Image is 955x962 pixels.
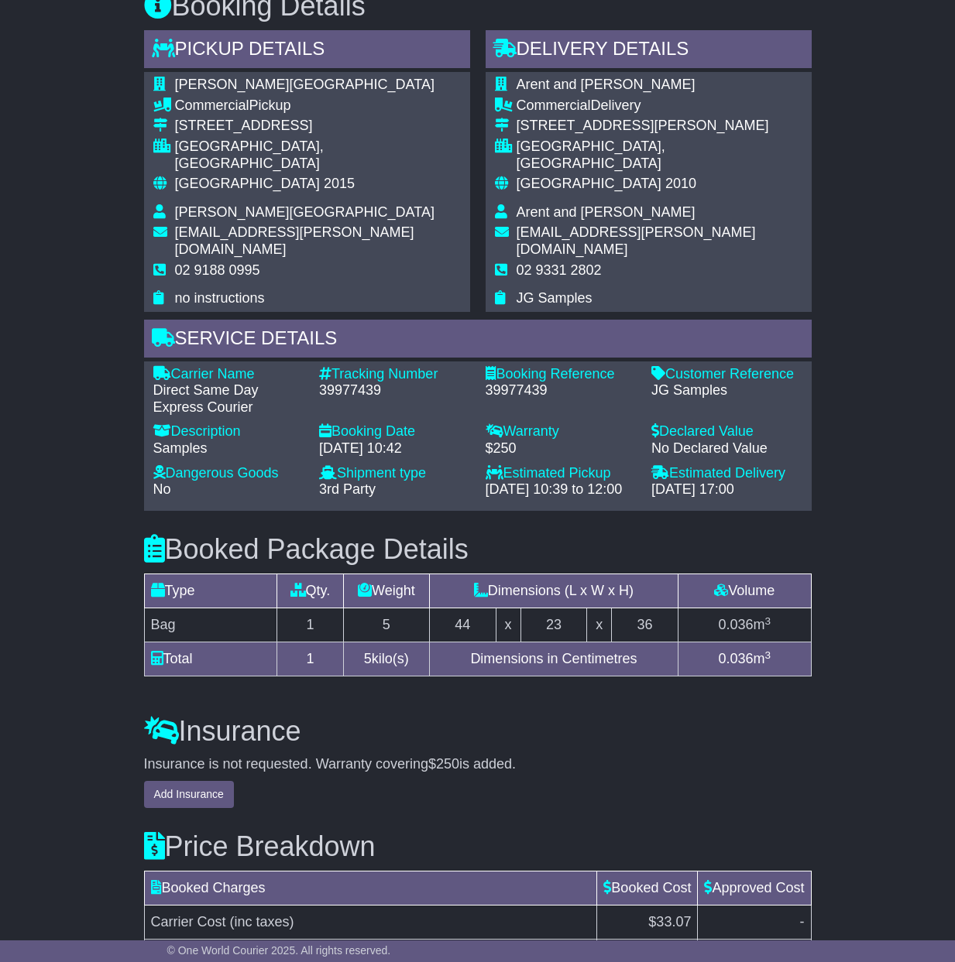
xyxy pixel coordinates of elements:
span: Commercial [175,98,249,113]
span: - [800,914,805,929]
div: [GEOGRAPHIC_DATA], [GEOGRAPHIC_DATA] [175,139,461,172]
div: Delivery Details [486,30,812,72]
td: Bag [144,608,277,642]
span: $250 [428,756,459,772]
span: © One World Courier 2025. All rights reserved. [167,944,391,957]
span: [EMAIL_ADDRESS][PERSON_NAME][DOMAIN_NAME] [517,224,756,257]
td: 44 [429,608,496,642]
td: Booked Charges [144,871,597,906]
button: Add Insurance [144,781,234,808]
h3: Price Breakdown [144,831,812,862]
div: No Declared Value [651,440,802,457]
span: 5 [364,651,372,666]
span: [GEOGRAPHIC_DATA] [175,176,320,191]
td: 23 [520,608,587,642]
span: no instructions [175,290,265,306]
div: [STREET_ADDRESS] [175,118,461,135]
div: Customer Reference [651,366,802,383]
td: 1 [277,642,344,676]
div: [GEOGRAPHIC_DATA], [GEOGRAPHIC_DATA] [517,139,802,172]
span: 02 9188 0995 [175,262,260,278]
div: [DATE] 17:00 [651,481,802,498]
div: Tracking Number [319,366,470,383]
td: Volume [678,574,811,608]
td: 36 [612,608,678,642]
span: [EMAIL_ADDRESS][PERSON_NAME][DOMAIN_NAME] [175,224,414,257]
div: $250 [486,440,637,457]
div: [DATE] 10:39 to 12:00 [486,481,637,498]
div: Estimated Delivery [651,465,802,482]
td: x [496,608,520,642]
h3: Insurance [144,716,812,747]
div: 39977439 [319,382,470,399]
div: Pickup Details [144,30,470,72]
div: Carrier Name [153,366,304,383]
span: 2015 [324,176,355,191]
td: m [678,642,811,676]
td: Dimensions in Centimetres [429,642,678,676]
span: 0.036 [718,651,753,666]
div: Warranty [486,423,637,440]
div: [DATE] 10:42 [319,440,470,457]
td: x [587,608,612,642]
span: 2010 [665,176,696,191]
span: (inc taxes) [230,914,294,929]
div: Description [153,423,304,440]
span: Carrier Cost [151,914,226,929]
div: Pickup [175,98,461,115]
span: $33.07 [648,914,691,929]
div: [STREET_ADDRESS][PERSON_NAME] [517,118,802,135]
div: Insurance is not requested. Warranty covering is added. [144,756,812,773]
td: m [678,608,811,642]
td: Total [144,642,277,676]
div: Declared Value [651,423,802,440]
td: 5 [343,608,429,642]
span: Commercial [517,98,591,113]
td: Type [144,574,277,608]
div: Dangerous Goods [153,465,304,482]
div: Service Details [144,320,812,361]
span: [PERSON_NAME][GEOGRAPHIC_DATA] [175,77,435,92]
div: Estimated Pickup [486,465,637,482]
span: [GEOGRAPHIC_DATA] [517,176,661,191]
span: 02 9331 2802 [517,262,602,278]
span: 3rd Party [319,481,376,497]
td: Booked Cost [597,871,698,906]
span: JG Samples [517,290,593,306]
div: JG Samples [651,382,802,399]
div: Shipment type [319,465,470,482]
div: 39977439 [486,382,637,399]
span: No [153,481,171,497]
td: 1 [277,608,344,642]
td: Weight [343,574,429,608]
sup: 3 [764,615,771,627]
sup: 3 [764,649,771,661]
td: kilo(s) [343,642,429,676]
td: Dimensions (L x W x H) [429,574,678,608]
span: 0.036 [718,617,753,632]
h3: Booked Package Details [144,534,812,565]
div: Samples [153,440,304,457]
div: Delivery [517,98,802,115]
span: Arent and [PERSON_NAME] [517,77,696,92]
td: Approved Cost [698,871,811,906]
span: Arent and [PERSON_NAME] [517,204,696,220]
td: Qty. [277,574,344,608]
div: Booking Date [319,423,470,440]
span: [PERSON_NAME][GEOGRAPHIC_DATA] [175,204,435,220]
div: Booking Reference [486,366,637,383]
div: Direct Same Day Express Courier [153,382,304,416]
